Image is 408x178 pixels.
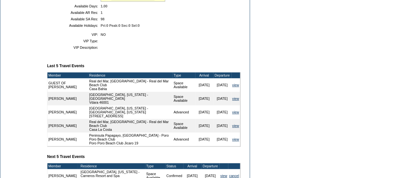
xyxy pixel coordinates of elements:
[88,92,173,105] td: [GEOGRAPHIC_DATA], [US_STATE] - [GEOGRAPHIC_DATA] Vdara 46001
[232,83,239,87] a: view
[101,4,107,8] span: 1.00
[195,132,213,146] td: [DATE]
[88,72,173,78] td: Residence
[47,92,88,105] td: [PERSON_NAME]
[195,72,213,78] td: Arrival
[232,97,239,100] a: view
[50,39,98,43] td: VIP Type:
[50,11,98,15] td: Available AR Res:
[183,163,201,169] td: Arrival
[47,163,78,169] td: Member
[88,132,173,146] td: Peninsula Papagayo, [GEOGRAPHIC_DATA] - Poro Poro Beach Club Poro Poro Beach Club Jicaro 19
[213,105,231,119] td: [DATE]
[195,119,213,132] td: [DATE]
[101,17,104,21] span: 98
[173,72,195,78] td: Type
[50,17,98,21] td: Available SA Res:
[173,92,195,105] td: Space Available
[173,78,195,92] td: Space Available
[213,92,231,105] td: [DATE]
[173,119,195,132] td: Space Available
[145,163,165,169] td: Type
[232,110,239,114] a: view
[47,132,88,146] td: [PERSON_NAME]
[101,24,140,27] span: Pri:0 Peak:0 Sec:0 Sel:0
[101,33,106,37] span: NO
[195,105,213,119] td: [DATE]
[47,119,88,132] td: [PERSON_NAME]
[213,72,231,78] td: Departure
[201,163,219,169] td: Departure
[195,92,213,105] td: [DATE]
[47,154,85,159] b: Next 5 Travel Events
[173,132,195,146] td: Advanced
[47,105,88,119] td: [PERSON_NAME]
[173,105,195,119] td: Advanced
[229,174,239,178] a: cancel
[50,24,98,27] td: Available Holidays:
[80,163,145,169] td: Residence
[165,163,183,169] td: Status
[213,119,231,132] td: [DATE]
[213,132,231,146] td: [DATE]
[47,78,88,92] td: GUEST OF [PERSON_NAME]
[47,72,88,78] td: Member
[195,78,213,92] td: [DATE]
[220,174,227,178] a: view
[213,78,231,92] td: [DATE]
[47,64,84,68] b: Last 5 Travel Events
[50,46,98,49] td: VIP Description:
[101,11,103,15] span: 1
[88,105,173,119] td: [GEOGRAPHIC_DATA], [US_STATE] - [GEOGRAPHIC_DATA], [US_STATE] [STREET_ADDRESS]
[232,137,239,141] a: view
[88,119,173,132] td: Real del Mar, [GEOGRAPHIC_DATA] - Real del Mar Beach Club Casa La Costa
[232,124,239,128] a: view
[88,78,173,92] td: Real del Mar, [GEOGRAPHIC_DATA] - Real del Mar Beach Club Casa Bahia
[50,4,98,8] td: Available Days:
[50,33,98,37] td: VIP:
